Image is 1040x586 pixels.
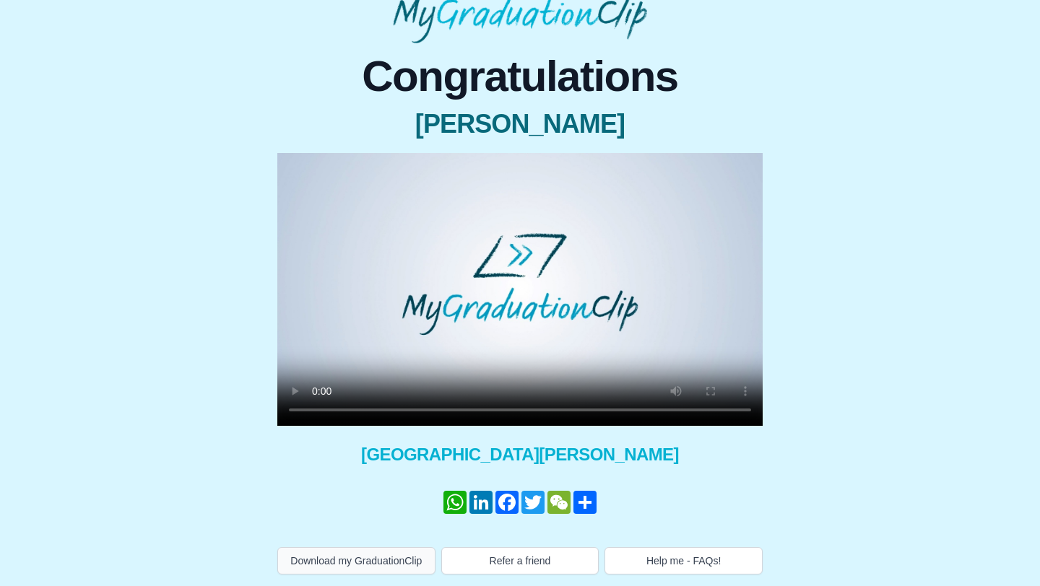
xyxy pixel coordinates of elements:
a: Facebook [494,491,520,514]
a: LinkedIn [468,491,494,514]
button: Help me - FAQs! [604,547,763,574]
span: Congratulations [277,55,763,98]
button: Download my GraduationClip [277,547,435,574]
a: WeChat [546,491,572,514]
a: Compartir [572,491,598,514]
span: [GEOGRAPHIC_DATA][PERSON_NAME] [277,443,763,466]
button: Refer a friend [441,547,599,574]
a: WhatsApp [442,491,468,514]
a: Twitter [520,491,546,514]
span: [PERSON_NAME] [277,110,763,139]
